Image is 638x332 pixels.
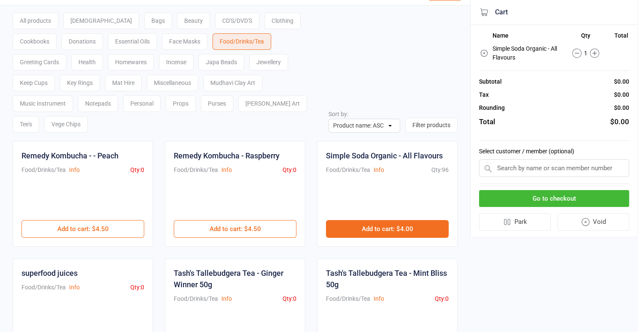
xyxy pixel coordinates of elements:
div: Qty: 0 [283,166,296,174]
div: All products [13,13,58,29]
button: Info [374,294,384,303]
div: $0.00 [614,77,629,86]
div: Remedy Kombucha - - Peach [22,150,118,161]
button: Void [557,213,630,231]
div: Food/Drinks/Tea [22,166,66,174]
div: Key Rings [60,75,100,91]
div: Jewellery [249,54,288,71]
button: Park [479,213,551,231]
div: Vege Chips [44,116,88,133]
th: Name [493,32,563,42]
div: Subtotal [479,77,502,86]
div: Total [479,117,495,128]
div: Music Instrument [13,95,73,112]
div: Qty: 0 [283,294,296,303]
div: Keep Cups [13,75,55,91]
div: Tash's Tallebudgera Tea - Ginger Winner 50g [174,267,296,290]
div: Food/Drinks/Tea [326,294,370,303]
div: $0.00 [614,90,629,99]
div: Donations [62,33,103,50]
button: Go to checkout [479,190,629,207]
div: $0.00 [614,103,629,112]
button: Add to cart: $4.00 [326,220,449,238]
div: Rounding [479,103,505,112]
div: Incense [159,54,194,71]
div: Health [71,54,103,71]
button: Info [69,166,80,174]
div: [PERSON_NAME] Art [238,95,307,112]
div: Tee's [13,116,39,133]
button: Info [221,294,232,303]
div: Qty: 96 [431,166,449,174]
div: $0.00 [610,117,629,128]
th: Total [609,32,628,42]
div: Mat Hire [105,75,142,91]
div: Greeting Cards [13,54,66,71]
div: Props [166,95,196,112]
div: Japa Beads [199,54,244,71]
div: Tax [479,90,489,99]
input: Search by name or scan member number [479,159,629,177]
div: Personal [123,95,161,112]
div: Cookbooks [13,33,57,50]
th: Qty [564,32,608,42]
div: Remedy Kombucha - Raspberry [174,150,280,161]
button: Info [69,283,80,292]
div: Food/Drinks/Tea [326,166,370,174]
div: Food/Drinks/Tea [174,294,218,303]
button: Add to cart: $4.50 [22,220,144,238]
div: Food/Drinks/Tea [174,166,218,174]
div: 1 [564,49,608,58]
div: Qty: 0 [130,283,144,292]
div: Tash's Tallebudgera Tea - Mint Bliss 50g [326,267,449,290]
div: Qty: 0 [130,166,144,174]
div: Miscellaneous [147,75,198,91]
div: [DEMOGRAPHIC_DATA] [63,13,139,29]
div: Food/Drinks/Tea [213,33,271,50]
div: superfood juices [22,267,78,279]
button: Filter products [405,118,458,133]
div: Simple Soda Organic - All Flavours [326,150,443,161]
button: Info [374,166,384,174]
label: Sort by: [328,111,348,117]
div: Mudhavi Clay Art [203,75,262,91]
div: Purses [201,95,233,112]
div: Homewares [108,54,154,71]
div: Essential Oils [108,33,157,50]
div: Notepads [78,95,118,112]
label: Select customer / member (optional) [479,147,629,156]
div: Beauty [177,13,210,29]
div: Face Masks [162,33,207,50]
td: Simple Soda Organic - All Flavours [493,43,563,63]
div: Bags [144,13,172,29]
button: Info [221,166,232,174]
button: Add to cart: $4.50 [174,220,296,238]
div: Clothing [264,13,301,29]
div: Qty: 0 [435,294,449,303]
div: Food/Drinks/Tea [22,283,66,292]
div: CD'S/DVD'S [215,13,259,29]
